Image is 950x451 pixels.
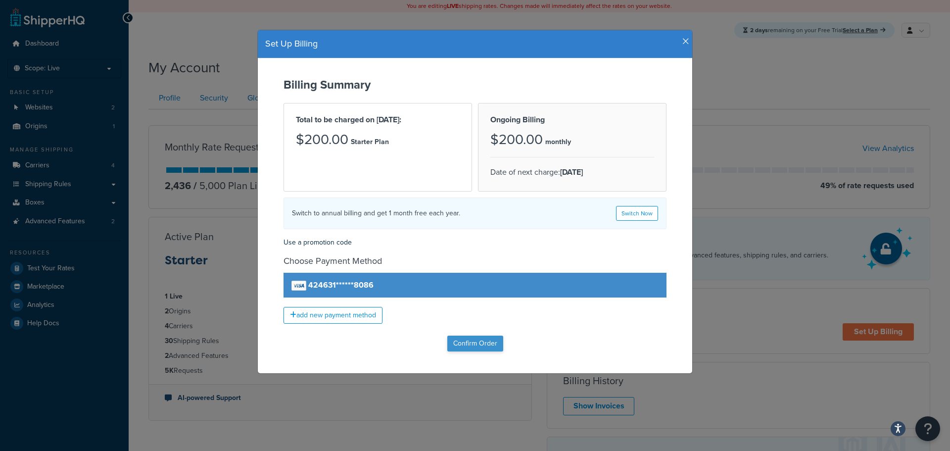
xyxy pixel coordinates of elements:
h4: Choose Payment Method [284,254,666,268]
p: Starter Plan [351,135,389,149]
a: Switch Now [616,206,658,221]
h4: Switch to annual billing and get 1 month free each year. [292,208,460,218]
p: Date of next charge: [490,165,654,179]
p: monthly [545,135,571,149]
a: add new payment method [284,307,382,324]
h3: $200.00 [296,132,348,148]
strong: [DATE] [560,166,583,178]
h2: Ongoing Billing [490,115,654,124]
h2: Billing Summary [284,78,666,91]
h4: Set Up Billing [265,38,685,50]
input: Confirm Order [447,336,503,351]
h2: Total to be charged on [DATE]: [296,115,460,124]
img: visa.png [291,281,306,291]
h3: $200.00 [490,132,543,148]
a: Use a promotion code [284,237,352,248]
